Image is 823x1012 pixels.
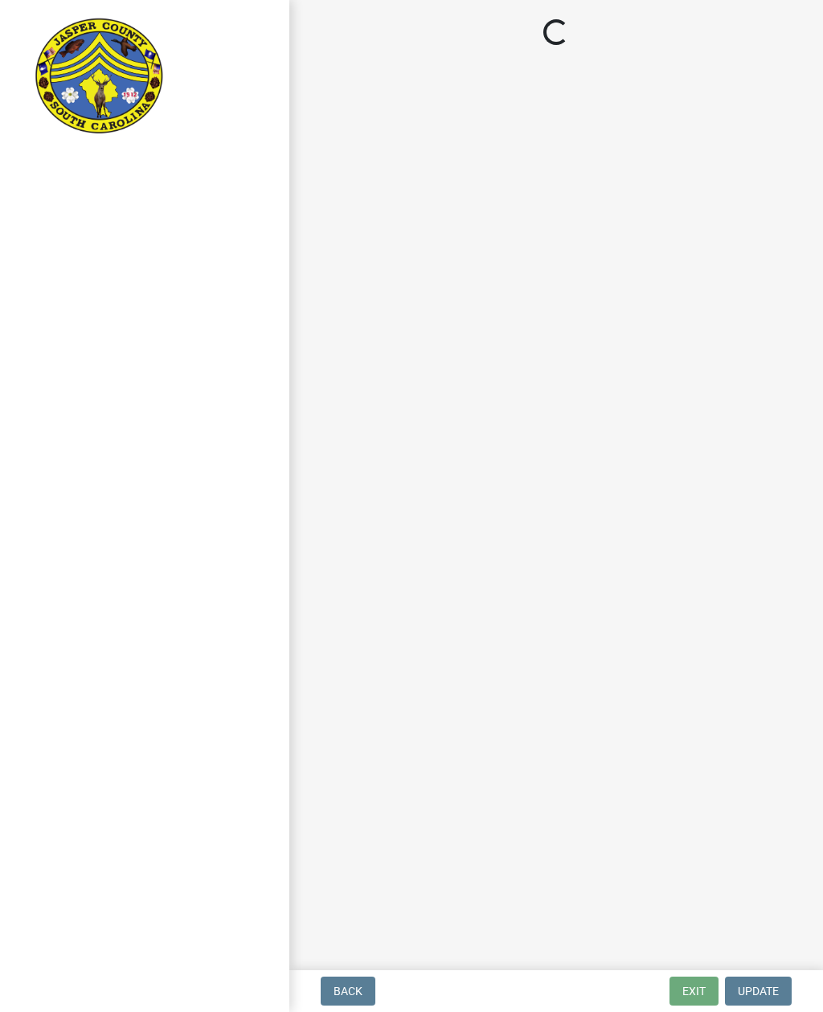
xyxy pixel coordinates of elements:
[321,977,375,1006] button: Back
[32,17,166,137] img: Jasper County, South Carolina
[334,985,362,998] span: Back
[725,977,792,1006] button: Update
[738,985,779,998] span: Update
[669,977,719,1006] button: Exit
